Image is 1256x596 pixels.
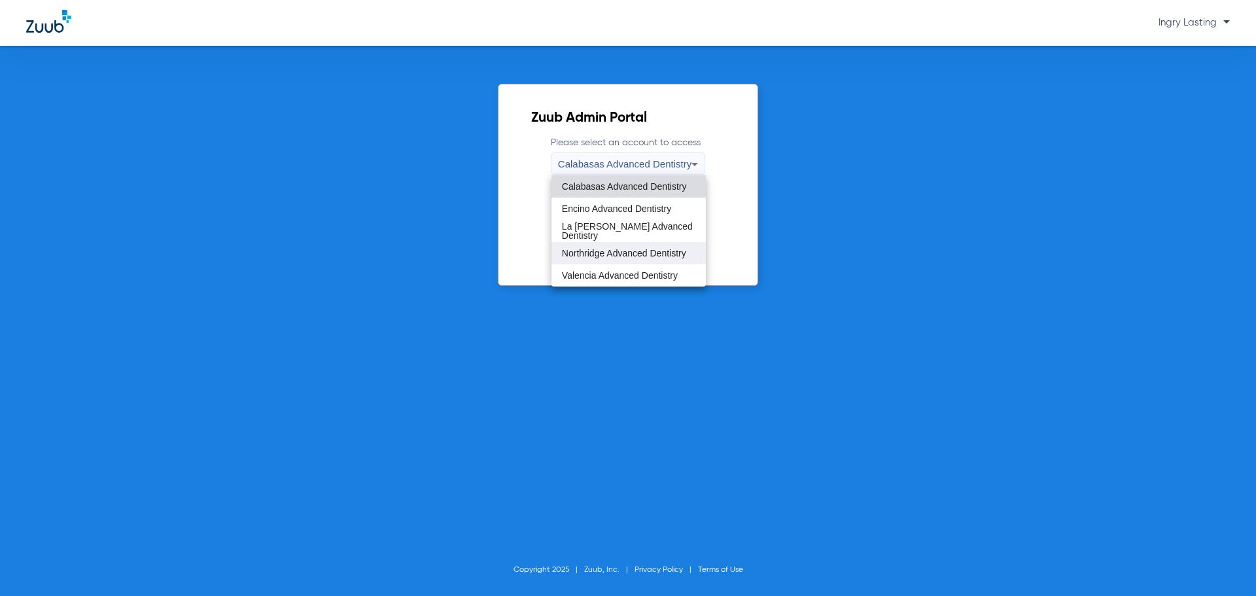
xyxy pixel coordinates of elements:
[562,182,687,191] span: Calabasas Advanced Dentistry
[562,204,671,213] span: Encino Advanced Dentistry
[562,249,686,258] span: Northridge Advanced Dentistry
[1191,533,1256,596] iframe: Chat Widget
[562,271,678,280] span: Valencia Advanced Dentistry
[562,222,695,240] span: La [PERSON_NAME] Advanced Dentistry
